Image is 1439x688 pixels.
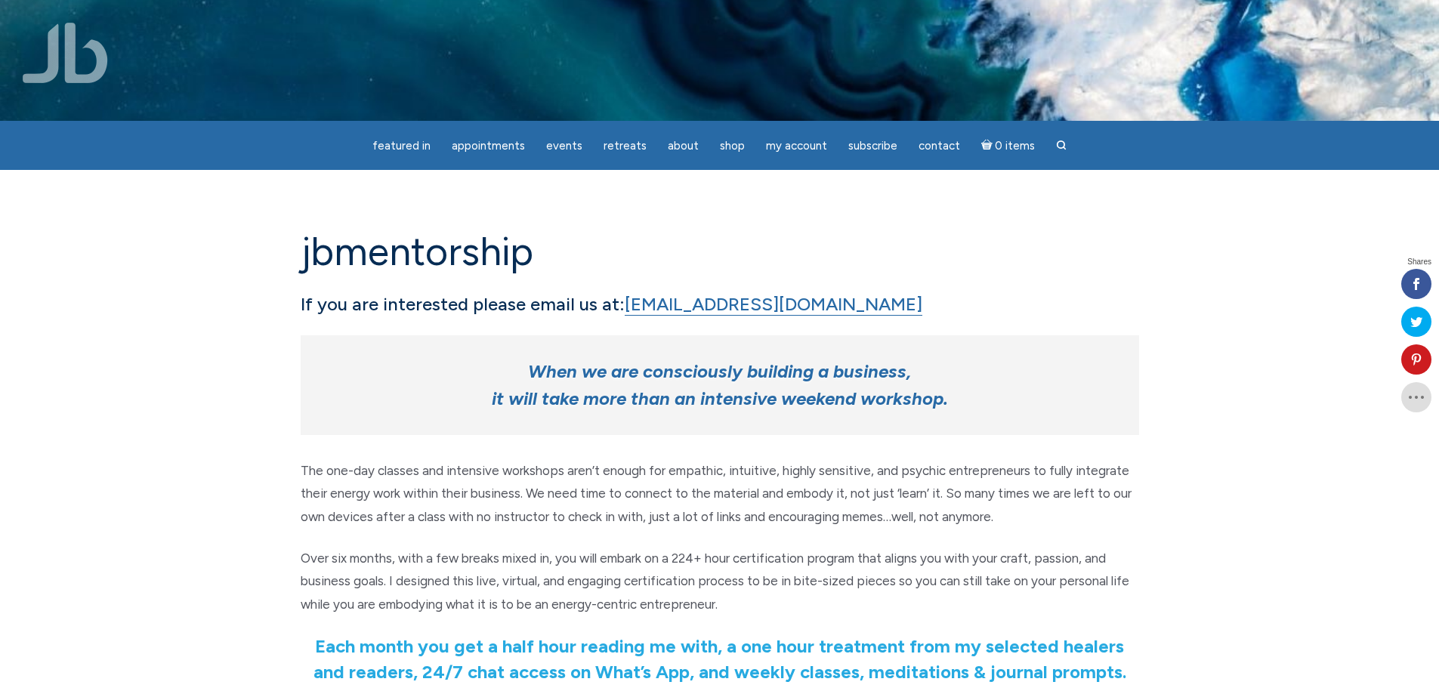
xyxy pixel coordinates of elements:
img: Jamie Butler. The Everyday Medium [23,23,108,83]
a: Subscribe [839,131,906,161]
span: Events [546,139,582,153]
em: it will take more than an intensive weekend workshop. [492,387,948,409]
span: My Account [766,139,827,153]
a: Cart0 items [972,130,1045,161]
span: Appointments [452,139,525,153]
span: featured in [372,139,431,153]
a: About [659,131,708,161]
span: Retreats [604,139,647,153]
h5: If you are interested please email us at: [301,292,1139,317]
span: 0 items [995,140,1035,152]
span: Contact [919,139,960,153]
strong: Each month you get a half hour reading me with, a one hour treatment from my selected healers and... [313,635,1126,683]
a: Appointments [443,131,534,161]
p: The one-day classes and intensive workshops aren’t enough for empathic, intuitive, highly sensiti... [301,459,1139,529]
a: Contact [909,131,969,161]
span: Shares [1407,258,1431,266]
a: Retreats [594,131,656,161]
a: [EMAIL_ADDRESS][DOMAIN_NAME] [625,293,922,316]
span: About [668,139,699,153]
a: Events [537,131,591,161]
h1: JBMentorship [301,230,1139,273]
p: Over six months, with a few breaks mixed in, you will embark on a 224+ hour certification program... [301,547,1139,616]
span: Subscribe [848,139,897,153]
i: Cart [981,139,996,153]
a: Shop [711,131,754,161]
span: Shop [720,139,745,153]
a: My Account [757,131,836,161]
a: featured in [363,131,440,161]
em: When we are consciously building a business, [528,360,911,382]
